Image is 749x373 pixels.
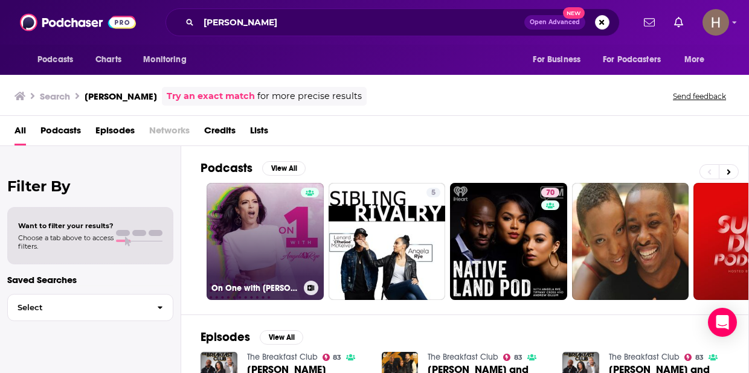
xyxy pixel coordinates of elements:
span: Podcasts [37,51,73,68]
a: 70 [450,183,567,300]
a: Credits [204,121,236,145]
a: 70 [541,188,559,197]
h3: On One with [PERSON_NAME] [211,283,299,293]
a: The Breakfast Club [247,352,318,362]
button: open menu [29,48,89,71]
a: Try an exact match [167,89,255,103]
span: New [563,7,585,19]
span: 83 [695,355,704,360]
span: More [684,51,705,68]
span: Want to filter your results? [18,222,114,230]
button: Open AdvancedNew [524,15,585,30]
span: Select [8,304,147,311]
div: Open Intercom Messenger [708,308,737,337]
h3: Search [40,91,70,102]
span: for more precise results [257,89,362,103]
a: 5 [426,188,440,197]
span: For Podcasters [603,51,661,68]
a: Show notifications dropdown [669,12,688,33]
h3: [PERSON_NAME] [85,91,157,102]
a: Podcasts [40,121,81,145]
a: The Breakfast Club [428,352,498,362]
span: Monitoring [143,51,186,68]
span: Choose a tab above to access filters. [18,234,114,250]
a: All [14,121,26,145]
button: Show profile menu [702,9,729,36]
a: 83 [503,354,522,361]
button: open menu [135,48,202,71]
h2: Podcasts [201,161,252,176]
span: 83 [333,355,341,360]
a: 83 [323,354,342,361]
span: 5 [431,187,436,199]
input: Search podcasts, credits, & more... [199,13,524,32]
button: View All [260,330,303,345]
span: For Business [533,51,580,68]
img: User Profile [702,9,729,36]
span: Logged in as hpoole [702,9,729,36]
a: Show notifications dropdown [639,12,660,33]
span: Networks [149,121,190,145]
img: Podchaser - Follow, Share and Rate Podcasts [20,11,136,34]
p: Saved Searches [7,274,173,285]
button: View All [262,161,306,176]
button: open menu [595,48,678,71]
button: open menu [676,48,720,71]
a: EpisodesView All [201,330,303,345]
a: 5 [329,183,446,300]
a: PodcastsView All [201,161,306,176]
button: open menu [524,48,596,71]
a: Episodes [95,121,135,145]
a: 83 [684,354,704,361]
a: Lists [250,121,268,145]
h2: Episodes [201,330,250,345]
span: 70 [546,187,555,199]
a: On One with [PERSON_NAME] [207,183,324,300]
h2: Filter By [7,177,173,195]
div: Search podcasts, credits, & more... [166,8,620,36]
a: The Breakfast Club [609,352,680,362]
button: Select [7,294,173,321]
a: Charts [88,48,129,71]
button: Send feedback [669,91,730,101]
span: Charts [95,51,121,68]
span: Open Advanced [530,19,580,25]
span: 83 [514,355,522,360]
